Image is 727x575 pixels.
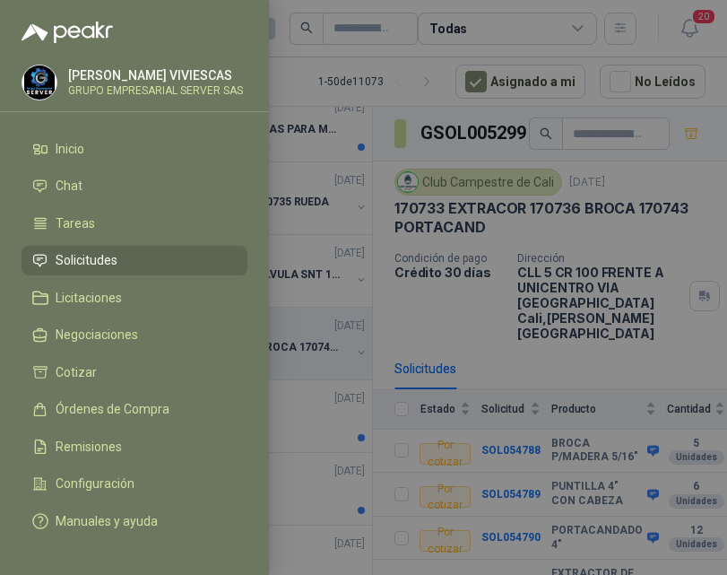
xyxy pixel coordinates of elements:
[22,395,247,425] a: Órdenes de Compra
[56,253,117,267] span: Solicitudes
[56,179,82,193] span: Chat
[68,69,243,82] p: [PERSON_NAME] VIVIESCAS
[56,142,84,156] span: Inicio
[56,476,134,491] span: Configuración
[56,365,97,379] span: Cotizar
[56,291,122,305] span: Licitaciones
[22,22,113,43] img: Logo peakr
[22,431,247,462] a: Remisiones
[22,320,247,351] a: Negociaciones
[56,216,95,231] span: Tareas
[22,469,247,500] a: Configuración
[22,65,56,100] img: Company Logo
[56,402,169,416] span: Órdenes de Compra
[22,246,247,276] a: Solicitudes
[22,171,247,202] a: Chat
[56,327,138,342] span: Negociaciones
[22,208,247,239] a: Tareas
[22,134,247,164] a: Inicio
[22,506,247,536] a: Manuales y ayuda
[22,283,247,313] a: Licitaciones
[56,440,122,454] span: Remisiones
[56,514,158,528] span: Manuales y ayuda
[68,85,243,96] p: GRUPO EMPRESARIAL SERVER SAS
[22,357,247,388] a: Cotizar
